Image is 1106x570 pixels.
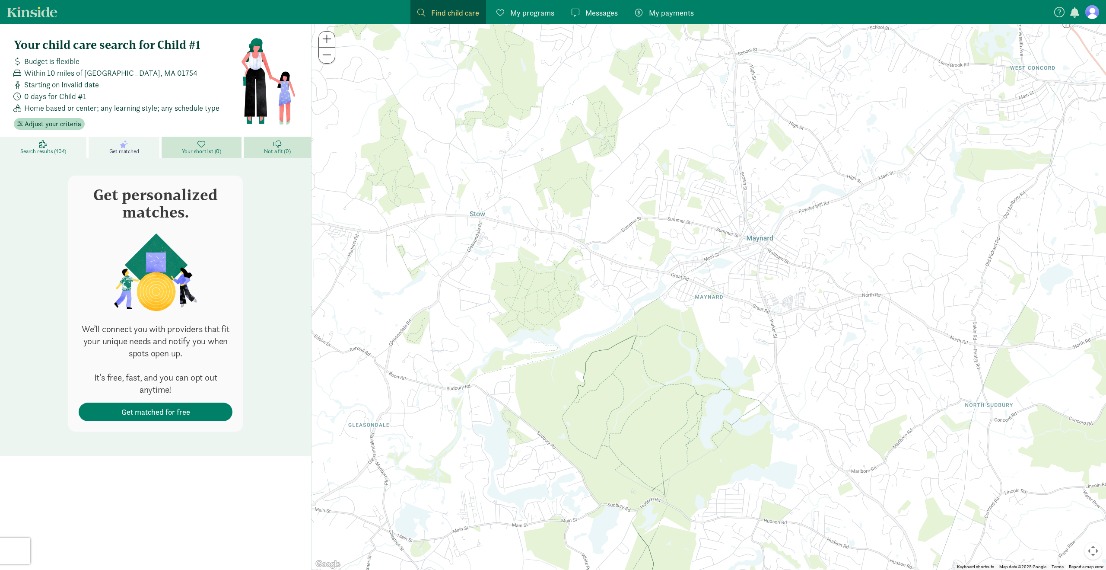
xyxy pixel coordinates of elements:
span: Search results (404) [20,148,66,155]
a: Open this area in Google Maps (opens a new window) [314,559,342,570]
span: My payments [649,7,694,19]
p: We’ll connect you with providers that fit your unique needs and notify you when spots open up. It... [79,323,232,396]
a: Kinside [7,6,57,17]
span: Get matched [109,148,139,155]
button: Get matched for free [79,403,232,421]
img: Google [314,559,342,570]
h4: Your child care search for Child #1 [14,38,241,52]
span: Home based or center; any learning style; any schedule type [24,102,219,114]
span: Messages [585,7,618,19]
span: Not a fit (0) [264,148,290,155]
span: Your shortlist (0) [182,148,221,155]
button: Adjust your criteria [14,118,85,130]
a: Report a map error [1069,564,1103,569]
a: Not a fit (0) [244,137,311,158]
button: Keyboard shortcuts [957,564,994,570]
span: Adjust your criteria [25,119,81,129]
button: Map camera controls [1084,542,1102,560]
span: Map data ©2025 Google [999,564,1046,569]
span: Budget is flexible [24,55,79,67]
span: Within 10 miles of [GEOGRAPHIC_DATA], MA 01754 [24,67,197,79]
span: My programs [510,7,554,19]
span: Starting on Invalid date [24,79,99,90]
h3: Get personalized matches. [79,186,232,221]
span: Get matched for free [121,406,190,418]
span: 0 days for Child #1 [24,90,86,102]
a: Terms (opens in new tab) [1052,564,1064,569]
a: Your shortlist (0) [162,137,244,158]
a: Get matched [89,137,161,158]
span: Find child care [431,7,479,19]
